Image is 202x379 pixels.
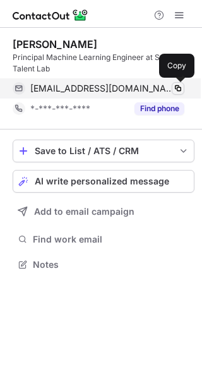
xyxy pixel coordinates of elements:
[35,176,169,186] span: AI write personalized message
[30,83,175,94] span: [EMAIL_ADDRESS][DOMAIN_NAME]
[13,200,194,223] button: Add to email campaign
[13,52,194,75] div: Principal Machine Learning Engineer at Sense Talent Lab
[13,231,194,248] button: Find work email
[13,140,194,162] button: save-profile-one-click
[35,146,172,156] div: Save to List / ATS / CRM
[33,234,189,245] span: Find work email
[13,170,194,193] button: AI write personalized message
[33,259,189,270] span: Notes
[34,207,134,217] span: Add to email campaign
[13,256,194,274] button: Notes
[13,8,88,23] img: ContactOut v5.3.10
[13,38,97,51] div: [PERSON_NAME]
[134,102,184,115] button: Reveal Button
